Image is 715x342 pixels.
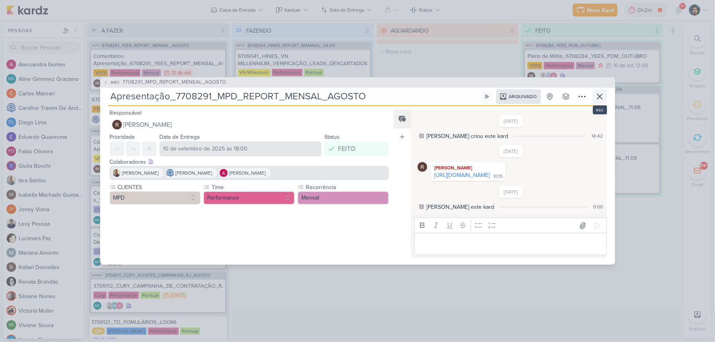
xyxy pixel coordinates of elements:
span: 7708291_MPD_REPORT_MENSAL_AGOSTO [123,78,227,87]
div: Editor toolbar [414,218,607,233]
input: Select a date [160,142,321,156]
label: Data de Entrega [160,134,200,140]
div: Colaboradores [110,158,389,166]
div: FEITO [338,144,355,154]
button: IM82 7708291_MPD_REPORT_MENSAL_AGOSTO [103,78,227,87]
div: [PERSON_NAME] criou este kard [427,132,508,140]
span: Arquivado [509,94,537,99]
label: Recorrência [305,183,389,192]
img: Caroline Traven De Andrade [166,169,174,177]
label: CLIENTES [117,183,201,192]
input: Kard Sem Título [108,89,478,104]
label: Time [211,183,295,192]
div: [PERSON_NAME] [432,164,504,172]
span: [PERSON_NAME] [122,169,159,177]
span: [PERSON_NAME] [229,169,266,177]
img: Rafael Dornelles [418,162,427,172]
div: Ligar relógio [484,93,490,100]
button: Mensal [298,192,389,204]
div: Editor editing area: main [414,233,607,255]
div: 14:42 [592,132,603,140]
span: [PERSON_NAME] [124,120,172,130]
div: Arquivado [496,89,541,104]
label: Status [324,134,340,140]
a: [URL][DOMAIN_NAME] [434,172,490,179]
button: [PERSON_NAME] [110,117,389,132]
img: Rafael Dornelles [112,120,122,130]
button: MPD [110,192,201,204]
img: Iara Santos [113,169,121,177]
div: 10:15 [493,173,503,180]
button: Performance [204,192,295,204]
img: Alessandra Gomes [220,169,228,177]
div: esc [593,105,607,114]
button: FEITO [324,142,389,156]
div: 0:00 [593,203,603,210]
label: Prioridade [110,134,135,140]
span: IM82 [110,79,121,85]
div: [PERSON_NAME] este kard [427,203,494,211]
label: Responsável [110,109,142,116]
span: [PERSON_NAME] [176,169,212,177]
